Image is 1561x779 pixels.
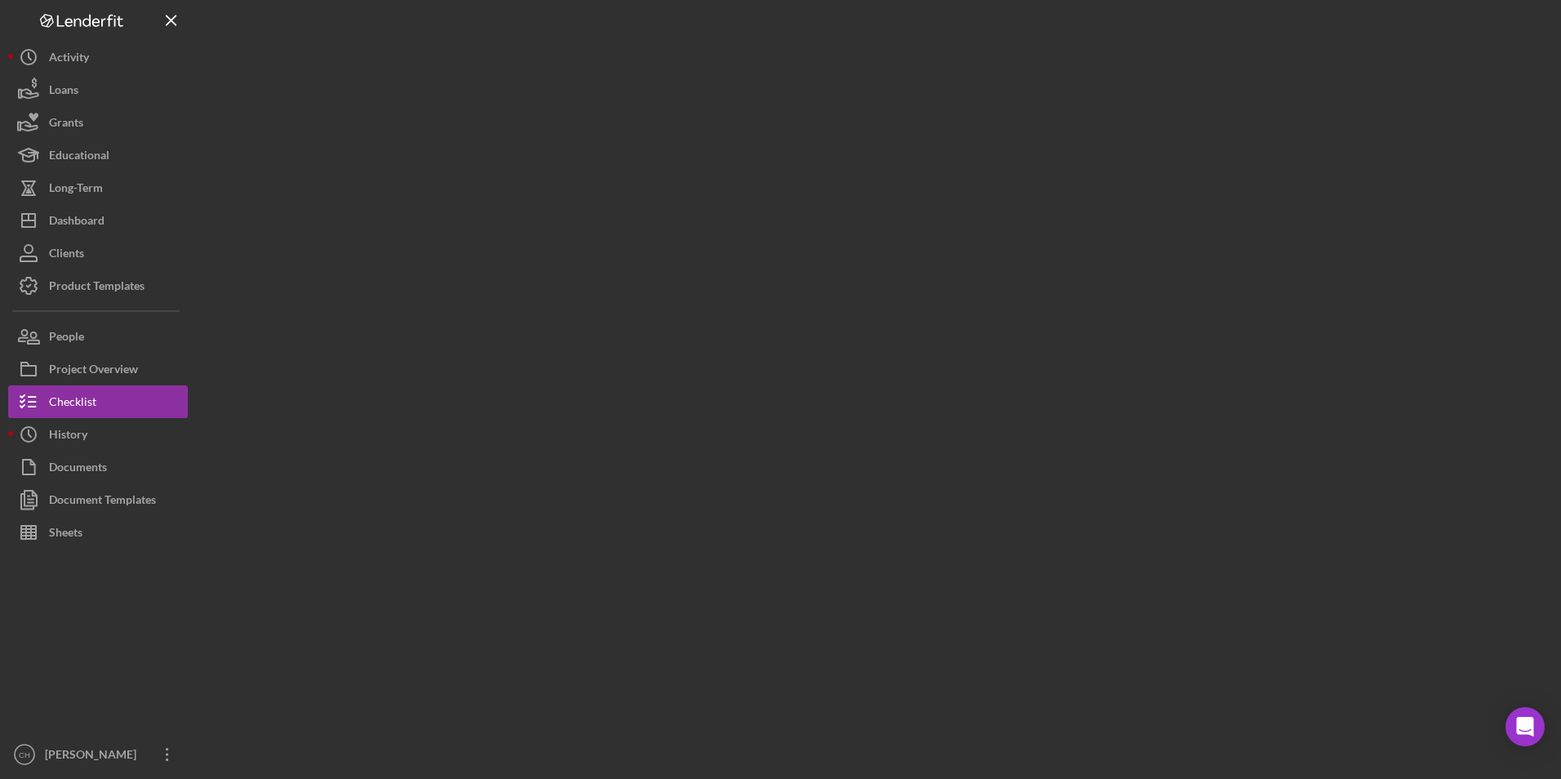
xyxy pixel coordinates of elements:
button: Clients [8,237,188,269]
div: Dashboard [49,204,105,241]
div: Educational [49,139,109,176]
button: Project Overview [8,353,188,385]
button: Product Templates [8,269,188,302]
button: Dashboard [8,204,188,237]
div: Grants [49,106,83,143]
div: Open Intercom Messenger [1505,707,1545,746]
button: CH[PERSON_NAME] [8,738,188,771]
button: Activity [8,41,188,73]
div: Project Overview [49,353,138,389]
div: Clients [49,237,84,274]
div: People [49,320,84,357]
button: Document Templates [8,483,188,516]
button: Documents [8,451,188,483]
button: Loans [8,73,188,106]
button: Checklist [8,385,188,418]
div: Documents [49,451,107,487]
div: Product Templates [49,269,145,306]
button: Grants [8,106,188,139]
div: Sheets [49,516,82,553]
button: History [8,418,188,451]
button: Educational [8,139,188,171]
button: Sheets [8,516,188,549]
div: Loans [49,73,78,110]
button: Long-Term [8,171,188,204]
div: History [49,418,87,455]
div: Checklist [49,385,96,422]
div: Document Templates [49,483,156,520]
button: People [8,320,188,353]
div: [PERSON_NAME] [41,738,147,775]
div: Activity [49,41,89,78]
div: Long-Term [49,171,103,208]
text: CH [19,750,30,759]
